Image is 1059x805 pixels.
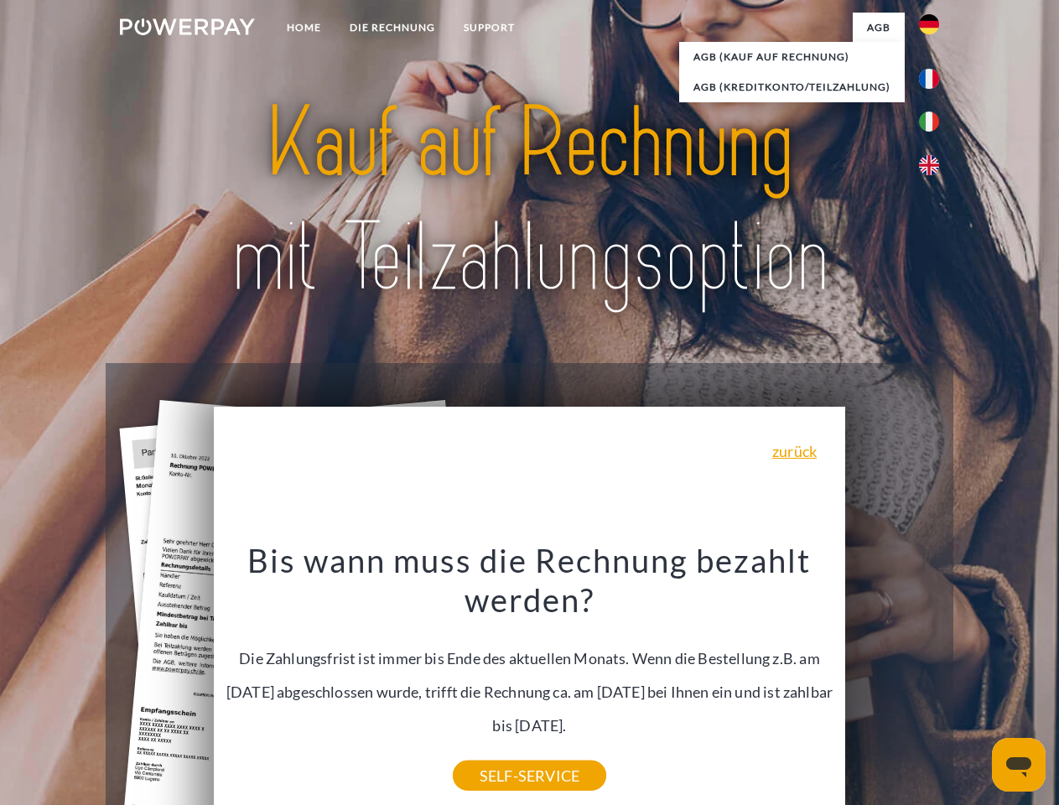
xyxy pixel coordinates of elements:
[992,738,1046,792] iframe: Schaltfläche zum Öffnen des Messaging-Fensters
[224,540,836,776] div: Die Zahlungsfrist ist immer bis Ende des aktuellen Monats. Wenn die Bestellung z.B. am [DATE] abg...
[224,540,836,621] h3: Bis wann muss die Rechnung bezahlt werden?
[853,13,905,43] a: agb
[919,14,939,34] img: de
[679,42,905,72] a: AGB (Kauf auf Rechnung)
[772,444,817,459] a: zurück
[449,13,529,43] a: SUPPORT
[453,761,606,791] a: SELF-SERVICE
[120,18,255,35] img: logo-powerpay-white.svg
[919,69,939,89] img: fr
[335,13,449,43] a: DIE RECHNUNG
[160,80,899,321] img: title-powerpay_de.svg
[679,72,905,102] a: AGB (Kreditkonto/Teilzahlung)
[919,155,939,175] img: en
[273,13,335,43] a: Home
[919,112,939,132] img: it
